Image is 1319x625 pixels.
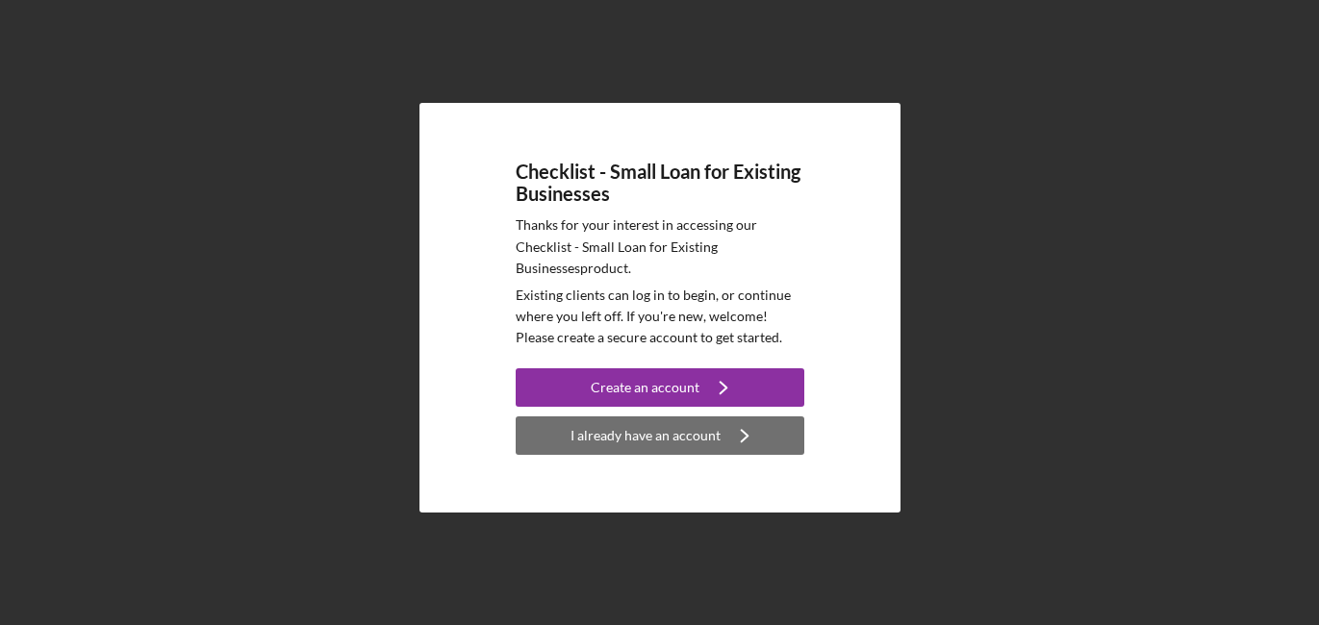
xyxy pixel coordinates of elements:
p: Existing clients can log in to begin, or continue where you left off. If you're new, welcome! Ple... [516,285,804,349]
a: Create an account [516,368,804,412]
p: Thanks for your interest in accessing our Checklist - Small Loan for Existing Businesses product. [516,214,804,279]
button: Create an account [516,368,804,407]
div: I already have an account [571,416,721,455]
h4: Checklist - Small Loan for Existing Businesses [516,161,804,205]
button: I already have an account [516,416,804,455]
div: Create an account [591,368,699,407]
